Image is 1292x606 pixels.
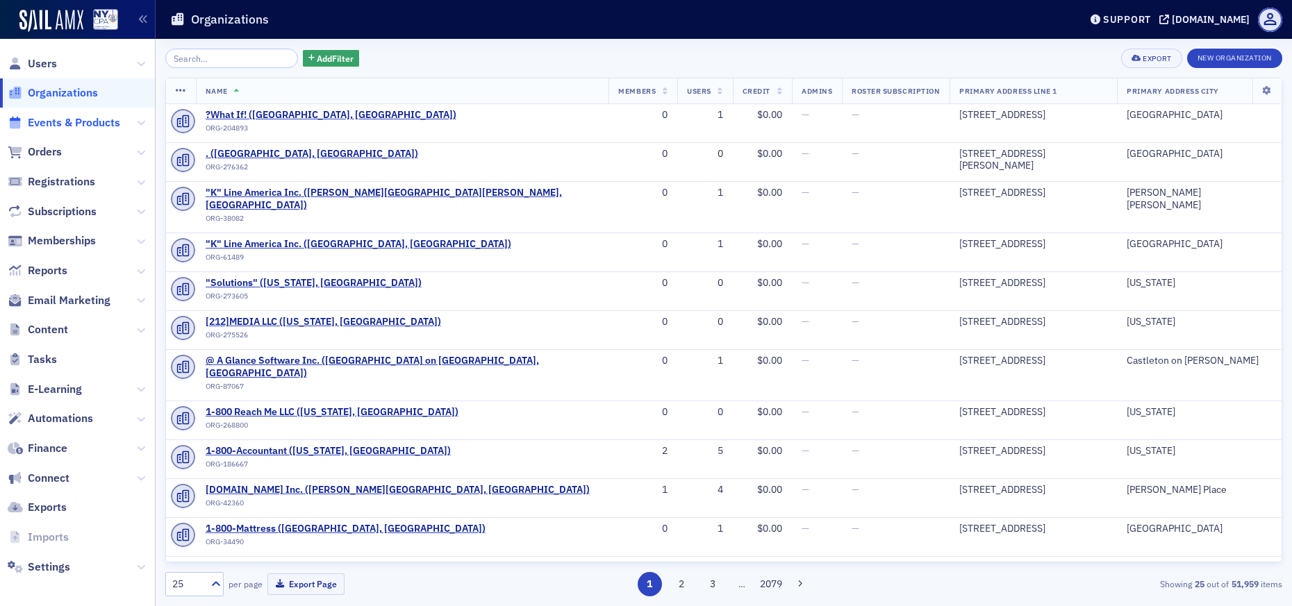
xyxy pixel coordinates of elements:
div: [STREET_ADDRESS] [959,445,1107,457]
div: ORG-42360 [206,498,590,512]
div: 0 [687,277,723,289]
a: Orders [8,144,62,160]
span: E-Learning [28,382,82,397]
span: Tasks [28,352,57,367]
a: Reports [8,263,67,278]
strong: 51,959 [1229,578,1261,590]
div: Export [1143,55,1171,62]
span: — [802,276,809,289]
span: Credit [743,86,770,96]
span: "Solutions" (New York, NY) [206,277,422,289]
div: 4 [687,484,723,496]
span: 1-800 Reach Me LLC (New York, NY) [206,406,458,419]
input: Search… [165,49,298,68]
span: $0.00 [757,405,782,418]
span: — [852,147,859,160]
a: Memberships [8,233,96,249]
div: 0 [618,523,668,535]
div: [US_STATE] [1127,277,1272,289]
div: 1 [687,355,723,367]
button: AddFilter [303,50,360,67]
a: [212]MEDIA LLC ([US_STATE], [GEOGRAPHIC_DATA]) [206,316,441,328]
a: Subscriptions [8,204,97,219]
div: [US_STATE] [1127,406,1272,419]
span: $0.00 [757,147,782,160]
div: 0 [618,148,668,160]
div: 0 [618,187,668,199]
span: Orders [28,144,62,160]
div: 0 [687,148,723,160]
div: ORG-87067 [206,382,599,396]
div: [STREET_ADDRESS] [959,355,1107,367]
span: — [802,147,809,160]
span: $0.00 [757,315,782,328]
div: [PERSON_NAME] Place [1127,484,1272,496]
span: Finance [28,441,67,456]
div: Support [1103,13,1151,26]
span: Users [687,86,711,96]
img: SailAMX [93,9,118,31]
a: 1-800-Accountant ([US_STATE], [GEOGRAPHIC_DATA]) [206,445,451,457]
span: — [852,315,859,328]
a: Tasks [8,352,57,367]
a: 1-800-Mattress ([GEOGRAPHIC_DATA], [GEOGRAPHIC_DATA]) [206,523,486,535]
span: $0.00 [757,108,782,121]
div: 1 [687,523,723,535]
div: 0 [618,355,668,367]
div: 0 [618,238,668,251]
div: 0 [618,406,668,419]
span: Profile [1258,8,1282,32]
span: Members [618,86,656,96]
button: [DOMAIN_NAME] [1159,15,1254,24]
label: per page [229,578,263,590]
div: ORG-61489 [206,253,511,267]
a: Users [8,56,57,71]
span: Settings [28,559,70,575]
div: [GEOGRAPHIC_DATA] [1127,523,1272,535]
div: ORG-38082 [206,214,599,228]
span: [212]MEDIA LLC (New York, NY) [206,316,441,328]
button: New Organization [1187,49,1282,68]
button: 2 [669,572,693,596]
div: [STREET_ADDRESS] [959,316,1107,328]
div: [STREET_ADDRESS] [959,187,1107,199]
a: Connect [8,471,69,486]
div: ORG-275526 [206,330,441,344]
a: E-Learning [8,382,82,397]
a: Automations [8,411,93,426]
div: [GEOGRAPHIC_DATA] [1127,238,1272,251]
span: @ A Glance Software Inc. (Castleton on Hudson, NY) [206,355,599,379]
div: Castleton on [PERSON_NAME] [1127,355,1272,367]
div: [STREET_ADDRESS] [959,109,1107,121]
button: 1 [638,572,662,596]
div: 1 [687,109,723,121]
div: [GEOGRAPHIC_DATA] [1127,148,1272,160]
span: — [852,483,859,496]
span: — [852,354,859,367]
span: — [802,522,809,535]
span: — [852,186,859,199]
a: Registrations [8,174,95,190]
div: Showing out of items [920,578,1282,590]
a: Content [8,322,68,337]
span: 1-800-Flowers.Com Inc. (Carle Place, NY) [206,484,590,496]
button: Export [1121,49,1182,68]
a: "K" Line America Inc. ([GEOGRAPHIC_DATA], [GEOGRAPHIC_DATA]) [206,238,511,251]
span: $0.00 [757,444,782,457]
span: $0.00 [757,522,782,535]
span: ?What If! (Brooklyn, NY) [206,109,456,121]
div: ORG-204893 [206,124,456,137]
span: — [802,108,809,121]
span: — [852,405,859,418]
span: "K" Line America Inc. (Richmond, VA) [206,238,511,251]
a: [DOMAIN_NAME] Inc. ([PERSON_NAME][GEOGRAPHIC_DATA], [GEOGRAPHIC_DATA]) [206,484,590,496]
span: Memberships [28,233,96,249]
span: Primary Address Line 1 [959,86,1057,96]
div: [PERSON_NAME] [PERSON_NAME] [1127,187,1272,211]
span: Email Marketing [28,293,110,308]
div: [DOMAIN_NAME] [1172,13,1250,26]
button: Export Page [267,573,345,595]
span: Automations [28,411,93,426]
span: — [802,444,809,457]
span: — [802,237,809,250]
